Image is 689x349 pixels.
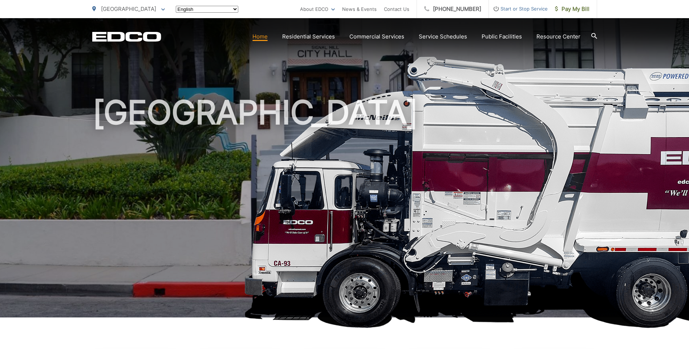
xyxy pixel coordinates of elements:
[92,32,161,42] a: EDCD logo. Return to the homepage.
[282,32,335,41] a: Residential Services
[300,5,335,13] a: About EDCO
[176,6,238,13] select: Select a language
[555,5,589,13] span: Pay My Bill
[252,32,268,41] a: Home
[536,32,580,41] a: Resource Center
[419,32,467,41] a: Service Schedules
[482,32,522,41] a: Public Facilities
[101,5,156,12] span: [GEOGRAPHIC_DATA]
[342,5,377,13] a: News & Events
[349,32,404,41] a: Commercial Services
[92,94,597,324] h1: [GEOGRAPHIC_DATA]
[384,5,409,13] a: Contact Us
